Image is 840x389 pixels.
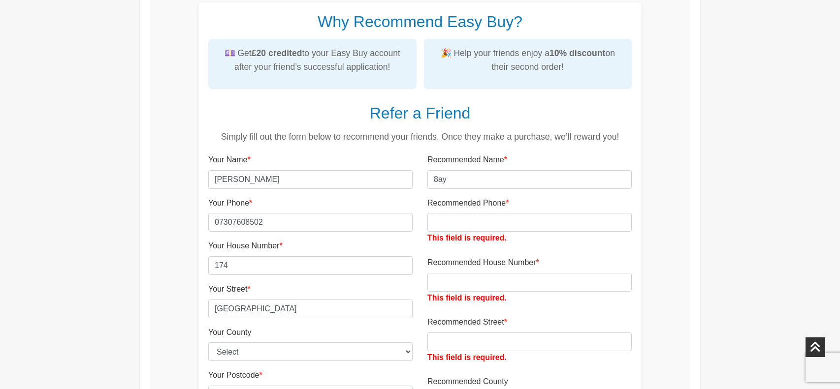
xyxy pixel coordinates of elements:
[208,239,283,252] label: Your House Number
[216,46,409,74] p: 💷 Get to your Easy Buy account after your friend’s successful application!
[427,292,507,304] label: This field is required.
[427,153,507,166] label: Recommended Name
[208,104,632,122] h2: Refer a Friend
[208,369,262,382] label: Your Postcode
[208,197,252,209] label: Your Phone
[427,197,509,209] label: Recommended Phone
[208,130,632,144] p: Simply fill out the form below to recommend your friends. Once they make a purchase, we’ll reward...
[208,12,632,31] h2: Why Recommend Easy Buy?
[549,48,605,58] strong: 10% discount
[427,256,539,269] label: Recommended House Number
[427,232,507,244] label: This field is required.
[252,48,302,58] strong: £20 credited
[208,153,251,166] label: Your Name
[427,375,508,388] label: Recommended County
[208,326,251,339] label: Your County
[427,351,507,364] label: This field is required.
[431,46,625,74] p: 🎉 Help your friends enjoy a on their second order!
[208,283,251,296] label: Your Street
[427,316,507,329] label: Recommended Street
